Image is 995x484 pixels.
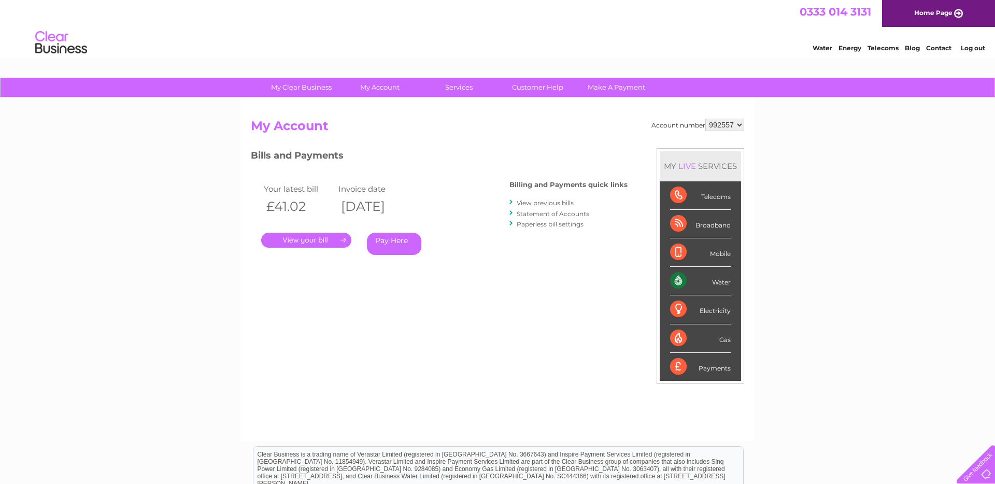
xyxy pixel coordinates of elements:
[509,181,628,189] h4: Billing and Payments quick links
[251,119,744,138] h2: My Account
[868,44,899,52] a: Telecoms
[253,6,743,50] div: Clear Business is a trading name of Verastar Limited (registered in [GEOGRAPHIC_DATA] No. 3667643...
[251,148,628,166] h3: Bills and Payments
[670,353,731,381] div: Payments
[261,233,351,248] a: .
[905,44,920,52] a: Blog
[670,238,731,267] div: Mobile
[259,78,344,97] a: My Clear Business
[670,181,731,210] div: Telecoms
[261,182,336,196] td: Your latest bill
[517,199,574,207] a: View previous bills
[574,78,659,97] a: Make A Payment
[337,78,423,97] a: My Account
[336,182,410,196] td: Invoice date
[336,196,410,217] th: [DATE]
[495,78,580,97] a: Customer Help
[517,220,584,228] a: Paperless bill settings
[367,233,421,255] a: Pay Here
[838,44,861,52] a: Energy
[961,44,985,52] a: Log out
[800,5,871,18] a: 0333 014 3131
[517,210,589,218] a: Statement of Accounts
[35,27,88,59] img: logo.png
[670,267,731,295] div: Water
[416,78,502,97] a: Services
[676,161,698,171] div: LIVE
[670,210,731,238] div: Broadband
[261,196,336,217] th: £41.02
[813,44,832,52] a: Water
[670,324,731,353] div: Gas
[651,119,744,131] div: Account number
[926,44,951,52] a: Contact
[660,151,741,181] div: MY SERVICES
[670,295,731,324] div: Electricity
